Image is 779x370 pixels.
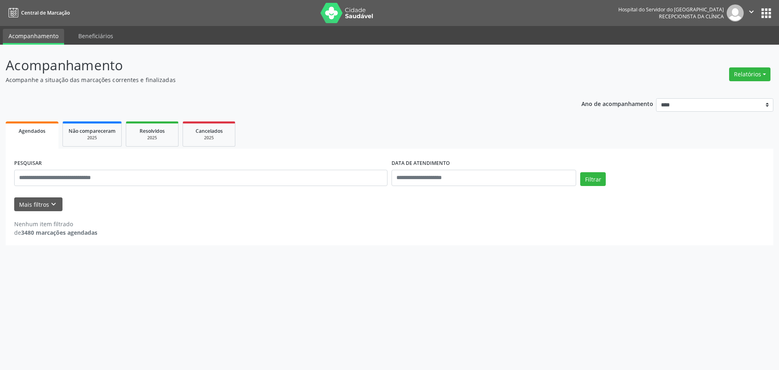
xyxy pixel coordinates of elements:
button: Relatórios [729,67,770,81]
p: Acompanhamento [6,55,543,76]
img: img [727,4,744,22]
button:  [744,4,759,22]
span: Agendados [19,128,45,134]
button: apps [759,6,773,20]
strong: 3480 marcações agendadas [21,229,97,236]
span: Recepcionista da clínica [659,13,724,20]
label: PESQUISAR [14,157,42,170]
div: de [14,228,97,237]
div: 2025 [69,135,116,141]
span: Central de Marcação [21,9,70,16]
span: Resolvidos [140,128,165,134]
div: 2025 [189,135,229,141]
button: Filtrar [580,172,606,186]
p: Ano de acompanhamento [581,98,653,108]
span: Não compareceram [69,128,116,134]
a: Central de Marcação [6,6,70,19]
div: Hospital do Servidor do [GEOGRAPHIC_DATA] [618,6,724,13]
label: DATA DE ATENDIMENTO [392,157,450,170]
p: Acompanhe a situação das marcações correntes e finalizadas [6,76,543,84]
button: Mais filtroskeyboard_arrow_down [14,197,62,212]
a: Beneficiários [73,29,119,43]
span: Cancelados [196,128,223,134]
i:  [747,7,756,16]
div: Nenhum item filtrado [14,220,97,228]
a: Acompanhamento [3,29,64,45]
div: 2025 [132,135,172,141]
i: keyboard_arrow_down [49,200,58,209]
